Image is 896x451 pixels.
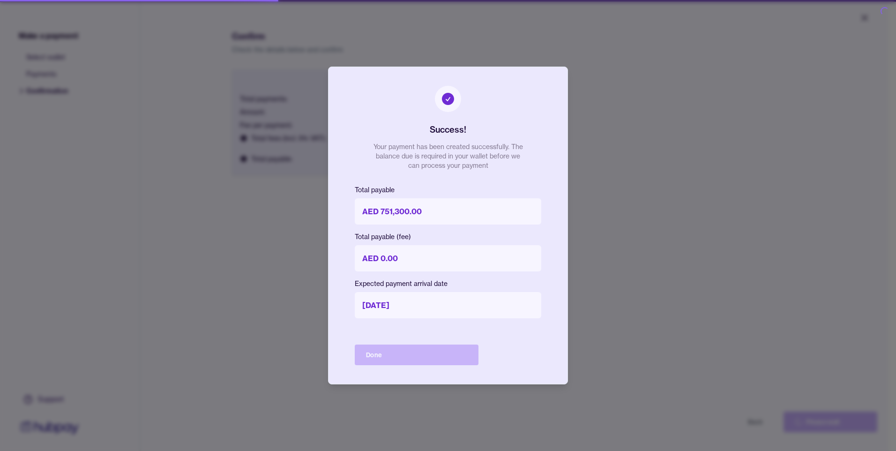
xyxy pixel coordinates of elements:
[355,232,541,241] p: Total payable (fee)
[373,142,523,170] p: Your payment has been created successfully. The balance due is required in your wallet before we ...
[355,245,541,271] p: AED 0.00
[355,279,541,288] p: Expected payment arrival date
[430,123,466,136] h2: Success!
[355,185,541,195] p: Total payable
[355,198,541,225] p: AED 751,300.00
[355,292,541,318] p: [DATE]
